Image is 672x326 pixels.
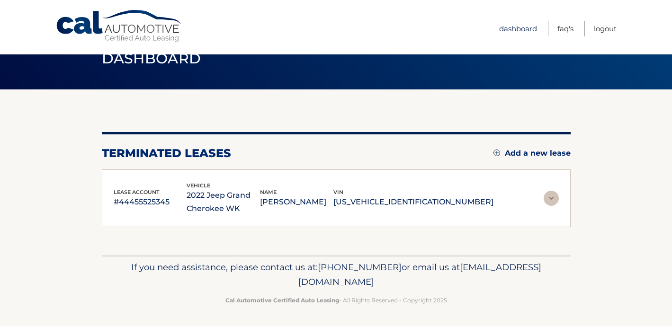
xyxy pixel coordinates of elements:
[594,21,617,36] a: Logout
[114,189,160,195] span: lease account
[225,297,339,304] strong: Cal Automotive Certified Auto Leasing
[493,150,500,156] img: add.svg
[55,9,183,43] a: Cal Automotive
[187,182,210,189] span: vehicle
[187,189,260,215] p: 2022 Jeep Grand Cherokee WK
[102,50,201,67] span: Dashboard
[260,189,277,195] span: name
[557,21,573,36] a: FAQ's
[108,295,564,305] p: - All Rights Reserved - Copyright 2025
[333,189,343,195] span: vin
[260,195,333,209] p: [PERSON_NAME]
[544,191,559,206] img: accordion-rest.svg
[493,149,571,158] a: Add a new lease
[318,262,402,273] span: [PHONE_NUMBER]
[333,195,493,209] p: [US_VEHICLE_IDENTIFICATION_NUMBER]
[108,260,564,290] p: If you need assistance, please contact us at: or email us at
[499,21,537,36] a: Dashboard
[114,195,187,209] p: #44455525345
[102,146,231,160] h2: terminated leases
